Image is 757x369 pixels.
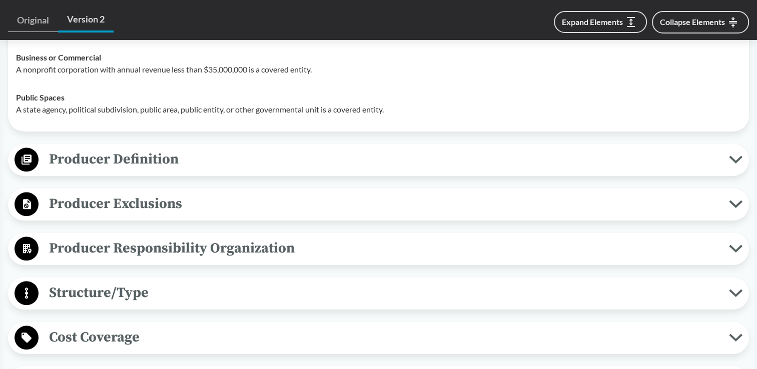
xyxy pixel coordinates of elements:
span: Producer Responsibility Organization [39,237,729,259]
a: Original [8,9,58,32]
strong: Public Spaces [16,92,65,102]
button: Cost Coverage [12,325,745,350]
button: Producer Responsibility Organization [12,236,745,261]
button: Structure/Type [12,280,745,306]
a: Version 2 [58,8,114,32]
span: Structure/Type [39,281,729,304]
span: Producer Definition [39,148,729,170]
p: A nonprofit corporation with annual revenue less than $35,000,000 is a covered entity. [16,63,741,75]
p: A state agency, political subdivision, public area, public entity, or other governmental unit is ... [16,103,741,115]
span: Producer Exclusions [39,192,729,215]
button: Producer Definition [12,147,745,172]
button: Collapse Elements [652,11,749,33]
button: Producer Exclusions [12,191,745,217]
button: Expand Elements [554,11,647,33]
span: Cost Coverage [39,326,729,348]
strong: Business or Commercial [16,52,101,62]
